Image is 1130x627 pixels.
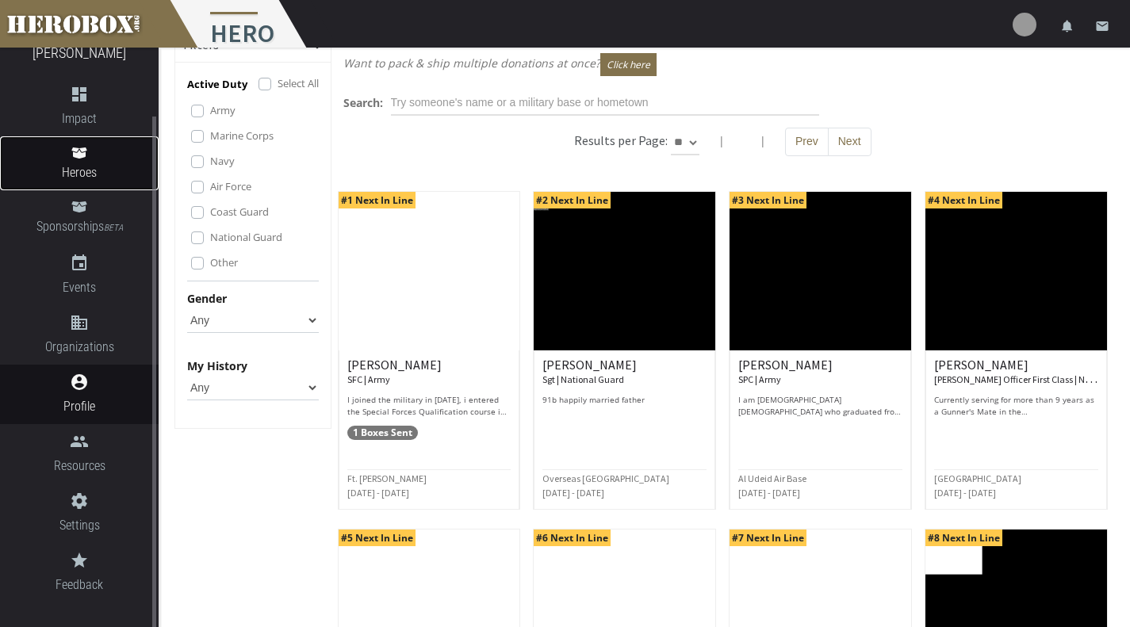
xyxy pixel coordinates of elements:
[730,530,806,546] span: #7 Next In Line
[347,358,511,386] h6: [PERSON_NAME]
[542,358,707,386] h6: [PERSON_NAME]
[347,426,418,440] span: 1 Boxes Sent
[934,394,1098,418] p: Currently serving for more than 9 years as a Gunner's Mate in the [DEMOGRAPHIC_DATA] Navy and on ...
[347,472,427,484] small: Ft. [PERSON_NAME]
[391,90,819,116] input: Try someone's name or a military base or hometown
[347,373,390,385] small: SFC | Army
[347,487,409,499] small: [DATE] - [DATE]
[347,394,511,418] p: I joined the military in [DATE], i entered the Special Forces Qualification course in [DATE], com...
[343,94,383,112] label: Search:
[210,254,238,271] label: Other
[187,75,247,94] p: Active Duty
[760,133,766,148] span: |
[934,487,996,499] small: [DATE] - [DATE]
[934,370,1100,386] small: [PERSON_NAME] Officer First Class | Navy
[343,53,1103,76] p: Want to pack & ship multiple donations at once?
[210,101,236,119] label: Army
[925,191,1108,510] a: #4 Next In Line [PERSON_NAME] [PERSON_NAME] Officer First Class | Navy Currently serving for more...
[533,191,716,510] a: #2 Next In Line [PERSON_NAME] Sgt | National Guard 91b happily married father Overseas [GEOGRAPHI...
[1013,13,1036,36] img: user-image
[542,373,624,385] small: Sgt | National Guard
[33,44,126,61] a: [PERSON_NAME]
[210,203,269,220] label: Coast Guard
[738,358,902,386] h6: [PERSON_NAME]
[534,192,611,208] span: #2 Next In Line
[278,75,319,92] label: Select All
[210,178,251,195] label: Air Force
[210,152,235,170] label: Navy
[738,373,781,385] small: SPC | Army
[210,127,274,144] label: Marine Corps
[210,228,282,246] label: National Guard
[738,487,800,499] small: [DATE] - [DATE]
[828,128,871,156] button: Next
[339,530,416,546] span: #5 Next In Line
[542,472,669,484] small: Overseas [GEOGRAPHIC_DATA]
[338,191,521,510] a: #1 Next In Line [PERSON_NAME] SFC | Army I joined the military in [DATE], i entered the Special F...
[542,394,707,418] p: 91b happily married father
[1060,19,1074,33] i: notifications
[785,128,829,156] button: Prev
[534,530,611,546] span: #6 Next In Line
[738,472,806,484] small: Al Udeid Air Base
[738,394,902,418] p: I am [DEMOGRAPHIC_DATA] [DEMOGRAPHIC_DATA] who graduated from [US_STATE][GEOGRAPHIC_DATA] [DATE] ...
[187,289,227,308] label: Gender
[600,53,657,76] button: Click here
[542,487,604,499] small: [DATE] - [DATE]
[925,530,1002,546] span: #8 Next In Line
[183,38,219,52] h6: Filters
[574,132,668,148] h6: Results per Page:
[104,223,123,233] small: BETA
[934,358,1098,386] h6: [PERSON_NAME]
[339,192,416,208] span: #1 Next In Line
[729,191,912,510] a: #3 Next In Line [PERSON_NAME] SPC | Army I am [DEMOGRAPHIC_DATA] [DEMOGRAPHIC_DATA] who graduated...
[718,133,725,148] span: |
[187,357,247,375] label: My History
[925,192,1002,208] span: #4 Next In Line
[1095,19,1109,33] i: email
[934,472,1021,484] small: [GEOGRAPHIC_DATA]
[730,192,806,208] span: #3 Next In Line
